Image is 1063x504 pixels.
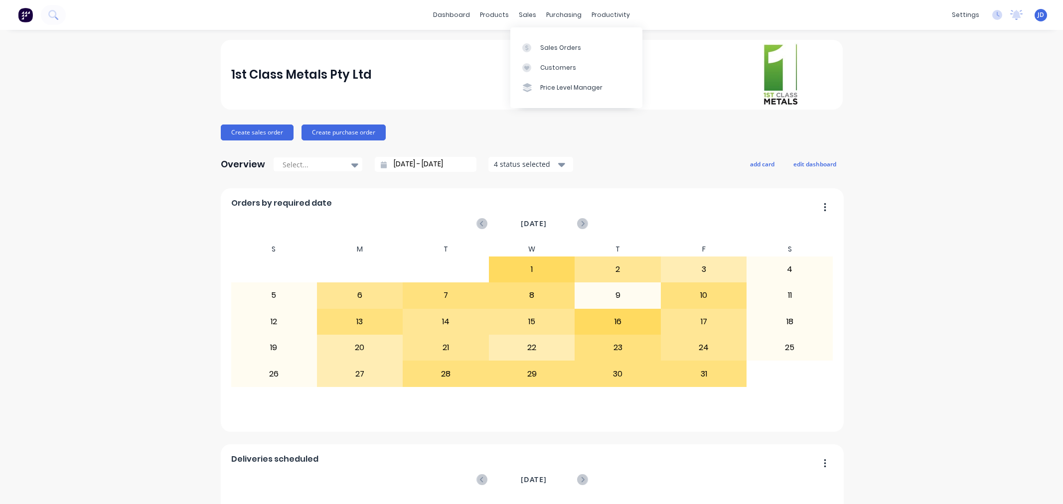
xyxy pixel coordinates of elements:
div: products [475,7,514,22]
a: dashboard [428,7,475,22]
span: Orders by required date [231,197,332,209]
div: 31 [661,361,747,386]
button: Create sales order [221,125,294,140]
div: purchasing [541,7,587,22]
div: 12 [231,309,316,334]
img: Factory [18,7,33,22]
div: 26 [231,361,316,386]
div: 28 [403,361,488,386]
img: 1st Class Metals Pty Ltd [762,43,799,107]
div: 25 [747,335,832,360]
span: JD [1038,10,1044,19]
div: 22 [489,335,575,360]
div: 1st Class Metals Pty Ltd [231,65,372,85]
a: Sales Orders [510,37,642,57]
div: 4 status selected [494,159,557,169]
div: Price Level Manager [540,83,603,92]
div: 24 [661,335,747,360]
div: Overview [221,154,265,174]
div: T [575,242,661,256]
div: 27 [317,361,403,386]
a: Customers [510,58,642,78]
div: Sales Orders [540,43,581,52]
div: 15 [489,309,575,334]
div: F [661,242,747,256]
div: 10 [661,283,747,308]
div: W [489,242,575,256]
div: Customers [540,63,576,72]
button: 4 status selected [488,157,573,172]
div: 8 [489,283,575,308]
div: 14 [403,309,488,334]
span: [DATE] [521,474,547,485]
div: 20 [317,335,403,360]
div: 23 [575,335,660,360]
button: edit dashboard [787,157,843,170]
div: 1 [489,257,575,282]
div: 18 [747,309,832,334]
div: 6 [317,283,403,308]
a: Price Level Manager [510,78,642,98]
div: 3 [661,257,747,282]
div: 17 [661,309,747,334]
div: 4 [747,257,832,282]
button: add card [744,157,781,170]
div: 5 [231,283,316,308]
div: 21 [403,335,488,360]
div: 2 [575,257,660,282]
div: S [747,242,833,256]
div: M [317,242,403,256]
span: [DATE] [521,218,547,229]
div: S [231,242,317,256]
div: 29 [489,361,575,386]
div: settings [947,7,984,22]
div: 7 [403,283,488,308]
div: sales [514,7,541,22]
div: 19 [231,335,316,360]
span: Deliveries scheduled [231,453,318,465]
div: T [403,242,489,256]
button: Create purchase order [302,125,386,140]
div: 11 [747,283,832,308]
div: productivity [587,7,635,22]
div: 9 [575,283,660,308]
div: 13 [317,309,403,334]
div: 16 [575,309,660,334]
div: 30 [575,361,660,386]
